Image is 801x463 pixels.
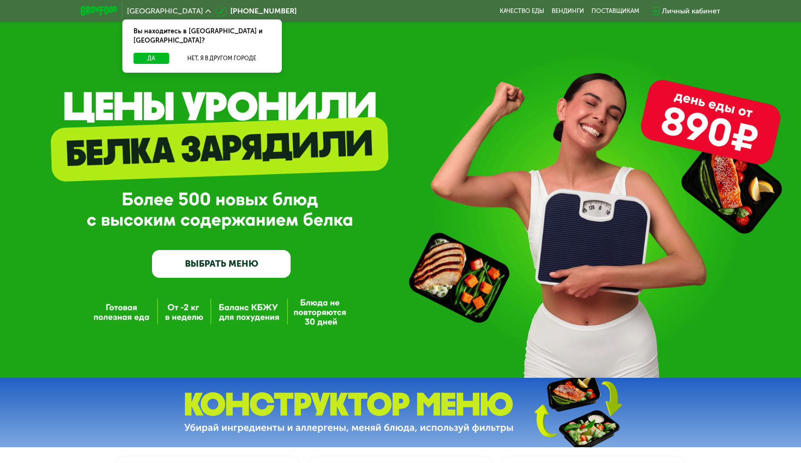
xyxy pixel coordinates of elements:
[500,7,544,15] a: Качество еды
[133,53,169,64] button: Да
[173,53,271,64] button: Нет, я в другом городе
[591,7,639,15] div: поставщикам
[122,19,282,53] div: Вы находитесь в [GEOGRAPHIC_DATA] и [GEOGRAPHIC_DATA]?
[552,7,584,15] a: Вендинги
[127,7,203,15] span: [GEOGRAPHIC_DATA]
[216,6,297,17] a: [PHONE_NUMBER]
[662,6,720,17] div: Личный кабинет
[152,250,291,278] a: ВЫБРАТЬ МЕНЮ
